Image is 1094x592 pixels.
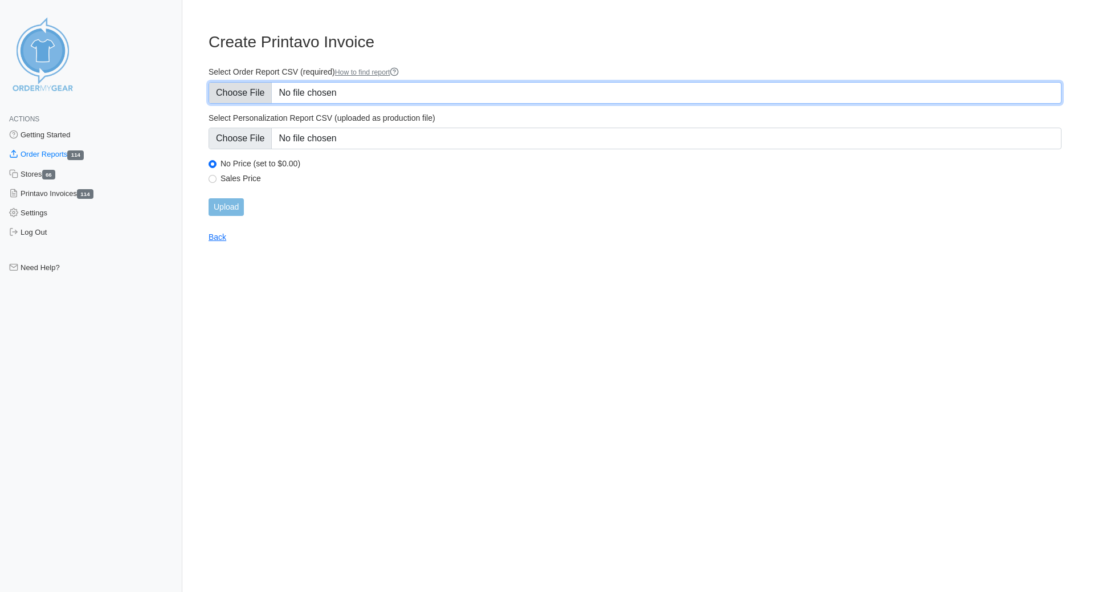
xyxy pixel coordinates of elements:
label: Select Personalization Report CSV (uploaded as production file) [209,113,1062,123]
a: How to find report [335,68,399,76]
label: Select Order Report CSV (required) [209,67,1062,77]
label: Sales Price [221,173,1062,183]
label: No Price (set to $0.00) [221,158,1062,169]
input: Upload [209,198,244,216]
a: Back [209,232,226,242]
span: Actions [9,115,39,123]
h3: Create Printavo Invoice [209,32,1062,52]
span: 114 [77,189,93,199]
span: 114 [67,150,84,160]
span: 66 [42,170,56,179]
